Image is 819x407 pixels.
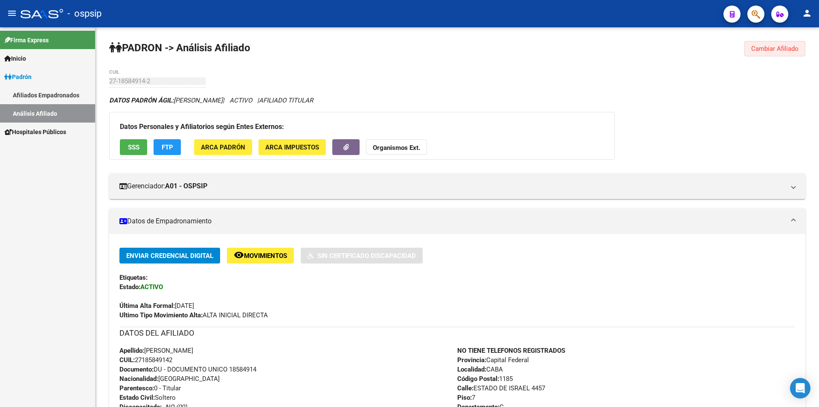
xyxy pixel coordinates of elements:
[109,173,805,199] mat-expansion-panel-header: Gerenciador:A01 - OSPSIP
[244,252,287,260] span: Movimientos
[119,248,220,264] button: Enviar Credencial Digital
[373,144,420,152] strong: Organismos Ext.
[109,208,805,234] mat-expansion-panel-header: Datos de Empadronamiento
[119,302,194,310] span: [DATE]
[119,384,181,392] span: 0 - Titular
[194,139,252,155] button: ARCA Padrón
[744,41,805,56] button: Cambiar Afiliado
[119,217,785,226] mat-panel-title: Datos de Empadronamiento
[165,182,207,191] strong: A01 - OSPSIP
[366,139,427,155] button: Organismos Ext.
[154,139,181,155] button: FTP
[227,248,294,264] button: Movimientos
[109,97,313,104] i: | ACTIVO |
[4,72,32,82] span: Padrón
[119,356,135,364] strong: CUIL:
[119,311,268,319] span: ALTA INICIAL DIRECTA
[457,347,565,354] strong: NO TIENE TELEFONOS REGISTRADOS
[457,384,545,392] span: ESTADO DE ISRAEL 4457
[119,356,172,364] span: 27185849142
[457,356,529,364] span: Capital Federal
[4,127,66,137] span: Hospitales Públicos
[259,97,313,104] span: AFILIADO TITULAR
[301,248,423,264] button: Sin Certificado Discapacidad
[126,252,213,260] span: Enviar Credencial Digital
[119,347,144,354] strong: Apellido:
[802,8,812,18] mat-icon: person
[128,143,139,151] span: SSS
[7,8,17,18] mat-icon: menu
[119,375,220,383] span: [GEOGRAPHIC_DATA]
[4,54,26,63] span: Inicio
[119,366,256,373] span: DU - DOCUMENTO UNICO 18584914
[119,375,158,383] strong: Nacionalidad:
[120,121,604,133] h3: Datos Personales y Afiliatorios según Entes Externos:
[457,366,486,373] strong: Localidad:
[162,143,173,151] span: FTP
[201,143,245,151] span: ARCA Padrón
[119,347,193,354] span: [PERSON_NAME]
[119,274,148,281] strong: Etiquetas:
[119,311,203,319] strong: Ultimo Tipo Movimiento Alta:
[109,42,250,54] strong: PADRON -> Análisis Afiliado
[119,394,176,401] span: Soltero
[119,384,154,392] strong: Parentesco:
[119,302,175,310] strong: Última Alta Formal:
[790,378,810,398] div: Open Intercom Messenger
[67,4,102,23] span: - ospsip
[457,394,475,401] span: 7
[109,97,223,104] span: [PERSON_NAME]
[120,139,147,155] button: SSS
[119,366,154,373] strong: Documento:
[457,356,486,364] strong: Provincia:
[751,45,799,53] span: Cambiar Afiliado
[265,143,319,151] span: ARCA Impuestos
[119,327,795,339] h3: DATOS DEL AFILIADO
[457,384,473,392] strong: Calle:
[119,182,785,191] mat-panel-title: Gerenciador:
[457,394,472,401] strong: Piso:
[140,283,163,291] strong: ACTIVO
[119,394,155,401] strong: Estado Civil:
[119,283,140,291] strong: Estado:
[457,375,499,383] strong: Código Postal:
[457,366,503,373] span: CABA
[109,97,174,104] strong: DATOS PADRÓN ÁGIL:
[234,250,244,260] mat-icon: remove_red_eye
[457,375,513,383] span: 1185
[258,139,326,155] button: ARCA Impuestos
[317,252,416,260] span: Sin Certificado Discapacidad
[4,35,49,45] span: Firma Express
